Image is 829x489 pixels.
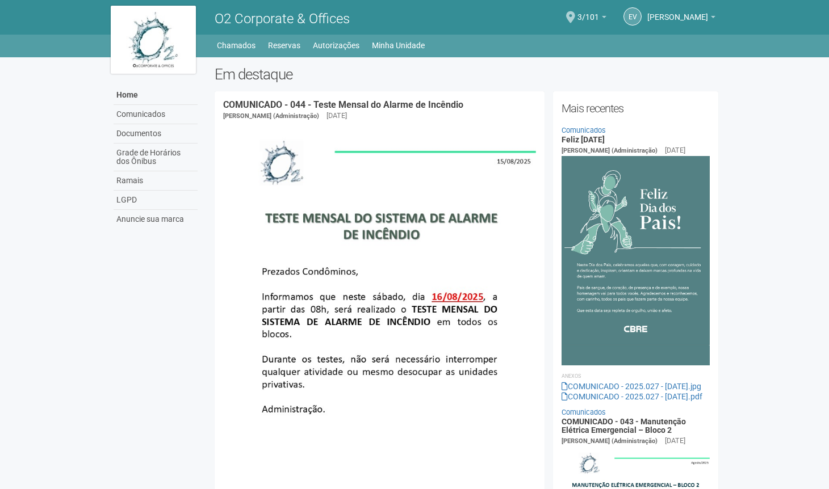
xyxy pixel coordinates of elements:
[623,7,642,26] a: EV
[665,145,685,155] div: [DATE]
[562,156,710,365] img: COMUNICADO%20-%202025.027%20-%20Dia%20dos%20Pais.jpg
[268,37,300,53] a: Reservas
[313,37,359,53] a: Autorizações
[562,417,686,435] a: COMUNICADO - 043 - Manutenção Elétrica Emergencial – Bloco 2
[562,100,710,117] h2: Mais recentes
[114,144,198,171] a: Grade de Horários dos Ônibus
[114,105,198,124] a: Comunicados
[577,14,606,23] a: 3/101
[665,436,685,446] div: [DATE]
[647,14,715,23] a: [PERSON_NAME]
[372,37,425,53] a: Minha Unidade
[647,2,708,22] span: Eduany Vidal
[562,371,710,381] li: Anexos
[562,135,605,144] a: Feliz [DATE]
[114,191,198,210] a: LGPD
[114,210,198,229] a: Anuncie sua marca
[223,112,319,120] span: [PERSON_NAME] (Administração)
[114,124,198,144] a: Documentos
[217,37,256,53] a: Chamados
[562,392,702,401] a: COMUNICADO - 2025.027 - [DATE].pdf
[326,111,347,121] div: [DATE]
[223,99,463,110] a: COMUNICADO - 044 - Teste Mensal do Alarme de Incêndio
[562,382,701,391] a: COMUNICADO - 2025.027 - [DATE].jpg
[562,408,606,416] a: Comunicados
[111,6,196,74] img: logo.jpg
[562,147,658,154] span: [PERSON_NAME] (Administração)
[577,2,599,22] span: 3/101
[114,171,198,191] a: Ramais
[562,126,606,134] a: Comunicados
[215,66,718,83] h2: Em destaque
[215,11,350,27] span: O2 Corporate & Offices
[562,437,658,445] span: [PERSON_NAME] (Administração)
[114,86,198,105] a: Home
